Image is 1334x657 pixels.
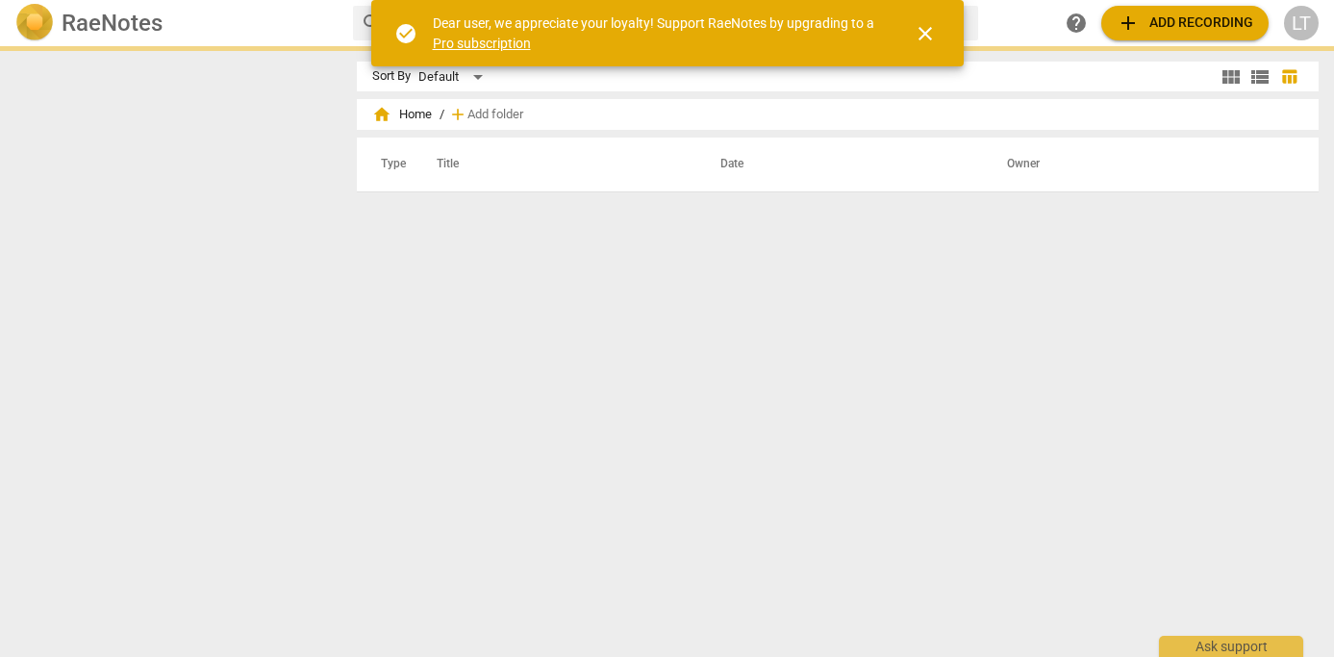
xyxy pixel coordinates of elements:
[1117,12,1253,35] span: Add recording
[1059,6,1094,40] a: Help
[1280,67,1298,86] span: table_chart
[1101,6,1269,40] button: Upload
[418,62,490,92] div: Default
[1065,12,1088,35] span: help
[372,105,432,124] span: Home
[372,69,411,84] div: Sort By
[1284,6,1319,40] button: LT
[1274,63,1303,91] button: Table view
[1220,65,1243,88] span: view_module
[1246,63,1274,91] button: List view
[361,12,384,35] span: search
[1159,636,1303,657] div: Ask support
[697,138,984,191] th: Date
[365,138,414,191] th: Type
[984,138,1298,191] th: Owner
[467,108,523,122] span: Add folder
[902,11,948,57] button: Close
[1217,63,1246,91] button: Tile view
[448,105,467,124] span: add
[433,13,879,53] div: Dear user, we appreciate your loyalty! Support RaeNotes by upgrading to a
[914,22,937,45] span: close
[1248,65,1271,88] span: view_list
[414,138,697,191] th: Title
[1117,12,1140,35] span: add
[15,4,338,42] a: LogoRaeNotes
[394,22,417,45] span: check_circle
[433,36,531,51] a: Pro subscription
[62,10,163,37] h2: RaeNotes
[372,105,391,124] span: home
[440,108,444,122] span: /
[15,4,54,42] img: Logo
